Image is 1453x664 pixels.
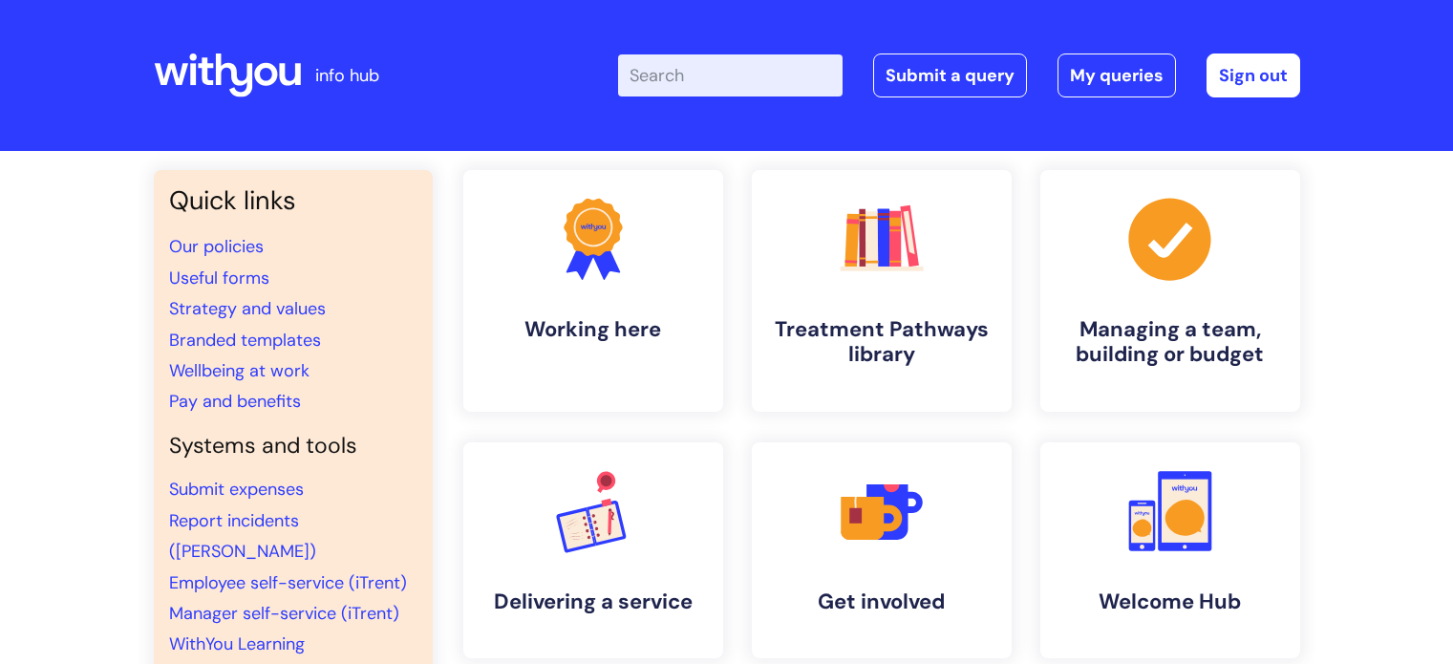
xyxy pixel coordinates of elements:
a: Strategy and values [169,297,326,320]
h4: Working here [479,317,708,342]
a: Managing a team, building or budget [1040,170,1300,412]
a: Get involved [752,442,1012,658]
a: Employee self-service (iTrent) [169,571,407,594]
a: Wellbeing at work [169,359,310,382]
a: Submit a query [873,54,1027,97]
a: Pay and benefits [169,390,301,413]
h4: Welcome Hub [1056,589,1285,614]
h4: Treatment Pathways library [767,317,996,368]
a: WithYou Learning [169,632,305,655]
a: Submit expenses [169,478,304,501]
a: My queries [1058,54,1176,97]
a: Working here [463,170,723,412]
a: Manager self-service (iTrent) [169,602,399,625]
h4: Get involved [767,589,996,614]
h4: Delivering a service [479,589,708,614]
div: | - [618,54,1300,97]
a: Branded templates [169,329,321,352]
a: Treatment Pathways library [752,170,1012,412]
a: Sign out [1207,54,1300,97]
input: Search [618,54,843,96]
h4: Managing a team, building or budget [1056,317,1285,368]
a: Welcome Hub [1040,442,1300,658]
a: Delivering a service [463,442,723,658]
a: Our policies [169,235,264,258]
h4: Systems and tools [169,433,417,460]
p: info hub [315,60,379,91]
a: Useful forms [169,267,269,289]
a: Report incidents ([PERSON_NAME]) [169,509,316,563]
h3: Quick links [169,185,417,216]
